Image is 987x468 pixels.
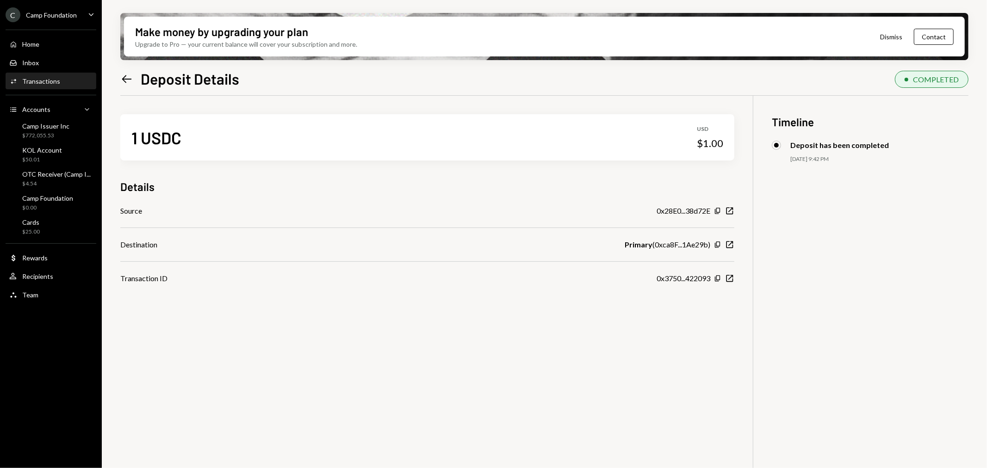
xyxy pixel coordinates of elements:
div: Transactions [22,77,60,85]
div: $0.00 [22,204,73,212]
a: OTC Receiver (Camp I...$4.54 [6,167,96,190]
a: Transactions [6,73,96,89]
div: KOL Account [22,146,62,154]
a: Accounts [6,101,96,117]
h3: Timeline [772,114,968,129]
div: Recipients [22,272,53,280]
div: Transaction ID [120,273,168,284]
a: Camp Issuer Inc$772,055.53 [6,119,96,142]
a: Cards$25.00 [6,216,96,238]
div: COMPLETED [913,75,959,84]
div: Camp Foundation [26,11,77,19]
a: Recipients [6,268,96,284]
div: $4.54 [22,180,91,188]
div: $25.00 [22,228,40,236]
div: Inbox [22,59,39,67]
div: OTC Receiver (Camp I... [22,170,91,178]
div: 0x3750...422093 [657,273,710,284]
div: $772,055.53 [22,132,69,140]
div: $1.00 [697,137,723,150]
div: C [6,7,20,22]
div: Home [22,40,39,48]
div: Make money by upgrading your plan [135,24,308,39]
a: Team [6,286,96,303]
button: Contact [914,29,954,45]
div: USD [697,125,723,133]
div: Source [120,205,142,216]
div: Team [22,291,38,299]
a: Home [6,36,96,52]
div: Camp Issuer Inc [22,122,69,130]
div: 1 USDC [131,127,181,148]
div: $50.01 [22,156,62,164]
div: Upgrade to Pro — your current balance will cover your subscription and more. [135,39,357,49]
div: Rewards [22,254,48,262]
div: Destination [120,239,157,250]
div: Camp Foundation [22,194,73,202]
div: Accounts [22,105,50,113]
div: Deposit has been completed [790,141,889,149]
div: ( 0xca8F...1Ae29b ) [625,239,710,250]
a: Inbox [6,54,96,71]
a: Rewards [6,249,96,266]
button: Dismiss [869,26,914,48]
a: Camp Foundation$0.00 [6,191,96,214]
a: KOL Account$50.01 [6,143,96,166]
h3: Details [120,179,155,194]
h1: Deposit Details [141,69,239,88]
div: Cards [22,218,40,226]
div: 0x28E0...38d72E [657,205,710,216]
div: [DATE] 9:42 PM [790,155,968,163]
b: Primary [625,239,652,250]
